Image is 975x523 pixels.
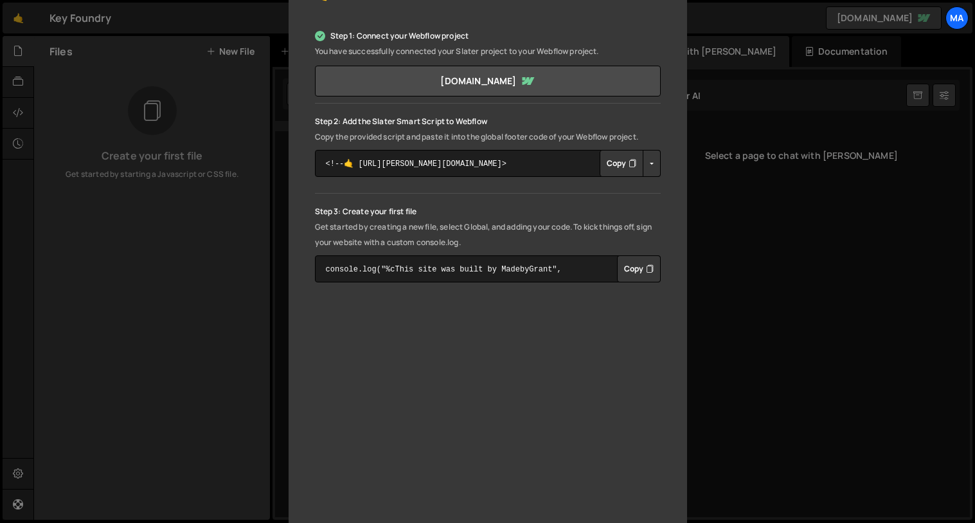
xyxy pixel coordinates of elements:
p: You have successfully connected your Slater project to your Webflow project. [315,44,661,59]
a: [DOMAIN_NAME] [315,66,661,96]
textarea: console.log("%cThis site was built by MadebyGrant", "background:blue;color:#fff;padding: 8px;"); [315,255,661,282]
iframe: YouTube video player [315,311,661,506]
a: Ma [945,6,969,30]
button: Copy [617,255,661,282]
button: Copy [600,150,643,177]
p: Step 1: Connect your Webflow project [315,28,661,44]
p: Step 3: Create your first file [315,204,661,219]
p: Get started by creating a new file, select Global, and adding your code. To kick things off, sign... [315,219,661,250]
textarea: <!--🤙 [URL][PERSON_NAME][DOMAIN_NAME]> <script>document.addEventListener("DOMContentLoaded", func... [315,150,661,177]
p: Step 2: Add the Slater Smart Script to Webflow [315,114,661,129]
div: Button group with nested dropdown [617,255,661,282]
div: Button group with nested dropdown [600,150,661,177]
p: Copy the provided script and paste it into the global footer code of your Webflow project. [315,129,661,145]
